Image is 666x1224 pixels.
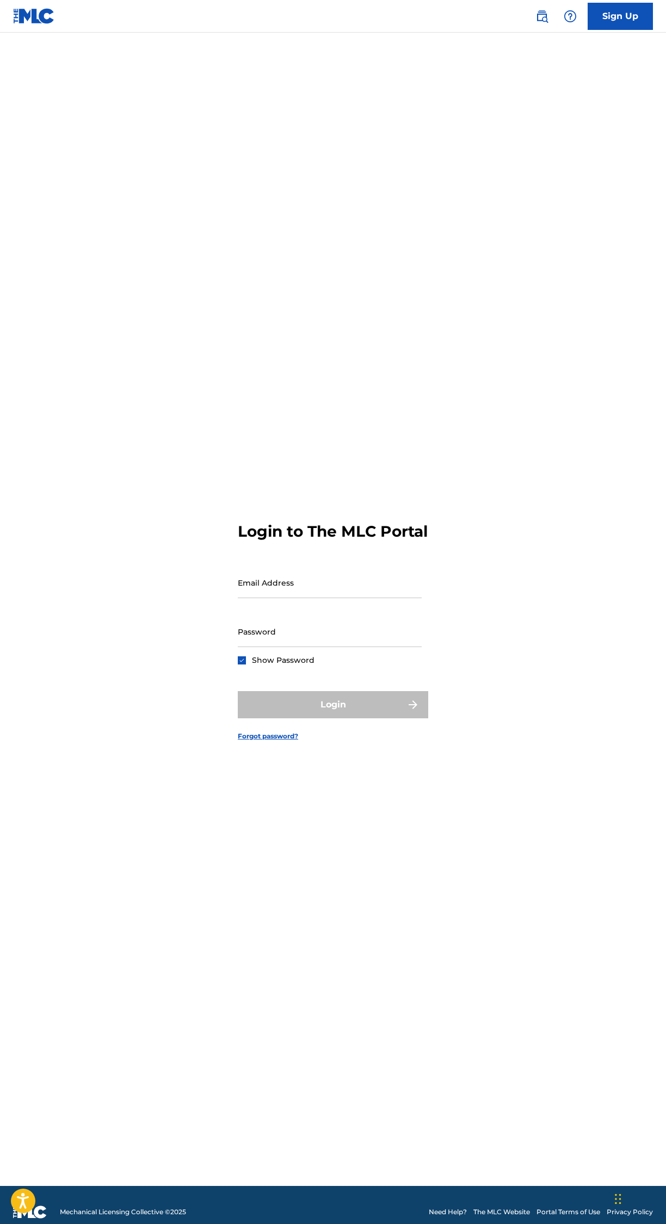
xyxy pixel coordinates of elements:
[531,5,553,27] a: Public Search
[615,1183,621,1215] div: Drag
[13,1206,47,1219] img: logo
[559,5,581,27] div: Help
[607,1207,653,1217] a: Privacy Policy
[535,10,548,23] img: search
[612,1172,666,1224] iframe: Chat Widget
[429,1207,467,1217] a: Need Help?
[473,1207,530,1217] a: The MLC Website
[13,8,55,24] img: MLC Logo
[238,522,428,541] h3: Login to The MLC Portal
[588,3,653,30] a: Sign Up
[60,1207,186,1217] span: Mechanical Licensing Collective © 2025
[252,655,314,665] span: Show Password
[238,731,298,741] a: Forgot password?
[564,10,577,23] img: help
[536,1207,600,1217] a: Portal Terms of Use
[239,657,245,663] img: checkbox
